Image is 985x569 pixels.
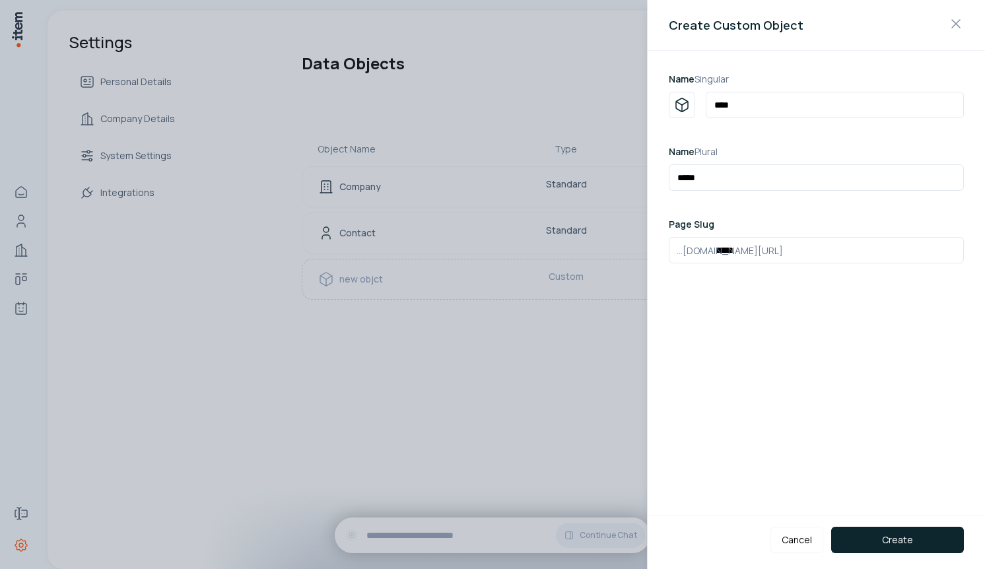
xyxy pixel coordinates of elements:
[669,16,803,34] h2: Create Custom Object
[695,73,729,85] span: Singular
[831,527,964,553] button: Create
[669,218,714,230] label: Page Slug
[669,145,718,158] label: Name
[695,145,718,158] span: Plural
[770,527,823,553] button: Cancel
[669,73,729,85] label: Name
